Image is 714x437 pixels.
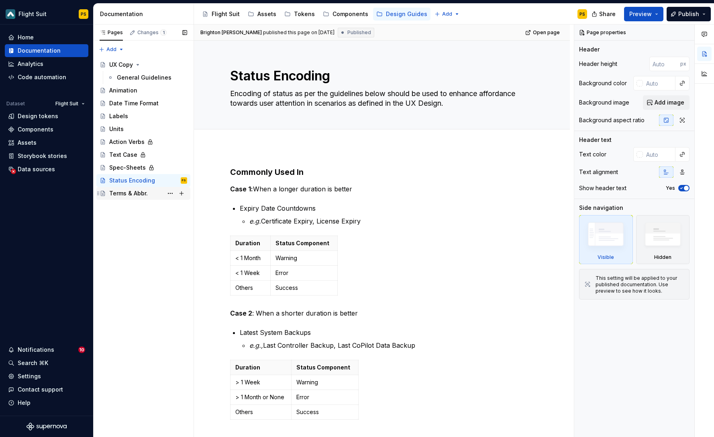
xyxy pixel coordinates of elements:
div: Spec-Sheets [109,164,146,172]
a: Design tokens [5,110,88,123]
a: Data sources [5,163,88,176]
p: Status Component [275,239,333,247]
button: Search ⌘K [5,357,88,369]
div: Side navigation [579,204,623,212]
input: Auto [643,147,675,162]
div: Documentation [18,47,61,55]
div: Action Verbs [109,138,145,146]
p: Last Controller Backup, Last CoPilot Data Backup [249,341,534,350]
p: Duration [235,239,265,247]
strong: Case 1: [230,185,253,193]
div: General Guidelines [117,74,171,82]
label: Yes [666,185,675,191]
p: Others [235,284,265,292]
div: Header height [579,60,617,68]
div: Text alignment [579,168,618,176]
div: Date Time Format [109,99,159,107]
div: Flight Suit [18,10,47,18]
div: Hidden [654,254,671,261]
p: Latest System Backups [240,328,534,337]
div: Visible [598,254,614,261]
input: Auto [643,76,675,90]
div: Help [18,399,31,407]
a: Documentation [5,44,88,57]
div: published this page on [DATE] [263,29,335,36]
h3: Commonly Used In [230,166,534,178]
a: Analytics [5,57,88,70]
div: Notifications [18,346,54,354]
span: Preview [629,10,652,18]
p: Error [275,269,333,277]
div: PS [182,176,186,185]
div: Changes [137,29,167,36]
button: Add [96,44,126,55]
a: Components [320,8,371,21]
span: Published [347,29,371,36]
span: Open page [533,29,560,36]
div: Units [109,125,124,133]
div: Search ⌘K [18,359,48,367]
div: Visible [579,215,633,264]
p: < 1 Month [235,254,265,262]
a: General Guidelines [104,71,190,84]
span: Share [599,10,616,18]
p: > 1 Week [235,378,286,386]
span: Publish [678,10,699,18]
a: Assets [245,8,279,21]
a: Home [5,31,88,44]
div: Contact support [18,386,63,394]
div: Design Guides [386,10,427,18]
button: Flight SuitPS [2,5,92,23]
button: Add image [643,95,690,110]
div: Page tree [96,58,190,200]
div: Labels [109,112,128,120]
div: Background image [579,98,629,107]
a: Components [5,123,88,136]
button: Publish [667,7,711,21]
div: Hidden [636,215,690,264]
a: Units [96,123,190,135]
div: Documentation [100,10,190,18]
a: Labels [96,110,190,123]
div: Header [579,45,600,53]
a: Settings [5,370,88,383]
div: Components [18,125,53,133]
button: Notifications10 [5,343,88,356]
div: Home [18,33,34,41]
a: Text Case [96,148,190,161]
p: When a longer duration is better [230,184,534,194]
span: 1 [160,29,167,36]
a: UX Copy [96,58,190,71]
div: Storybook stories [18,152,67,160]
button: Share [588,7,621,21]
div: Assets [18,139,37,147]
div: This setting will be applied to your published documentation. Use preview to see how it looks. [596,275,684,294]
a: Assets [5,136,88,149]
img: ae17a8fc-ed36-44fb-9b50-585d1c09ec6e.png [6,9,15,19]
span: Brighton [PERSON_NAME] [200,29,262,36]
a: Design Guides [373,8,430,21]
div: Settings [18,372,41,380]
a: Status EncodingPS [96,174,190,187]
div: UX Copy [109,61,133,69]
div: PS [579,11,585,17]
input: Auto [649,57,680,71]
div: PS [81,11,86,17]
span: Add [106,46,116,53]
p: Success [275,284,333,292]
p: Warning [275,254,333,262]
p: > 1 Month or None [235,393,286,401]
p: Warning [296,378,353,386]
div: Background aspect ratio [579,116,645,124]
textarea: Status Encoding [228,66,532,86]
textarea: Encoding of status as per the guidelines below should be used to enhance affordance towards user ... [228,87,532,110]
div: Analytics [18,60,43,68]
div: Tokens [294,10,315,18]
p: Expiry Date Countdowns [240,203,534,213]
span: Add image [655,98,684,107]
p: : When a shorter duration is better [230,308,534,318]
div: Text color [579,150,606,158]
a: Terms & Abbr. [96,187,190,200]
a: Storybook stories [5,150,88,162]
p: Others [235,408,286,416]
